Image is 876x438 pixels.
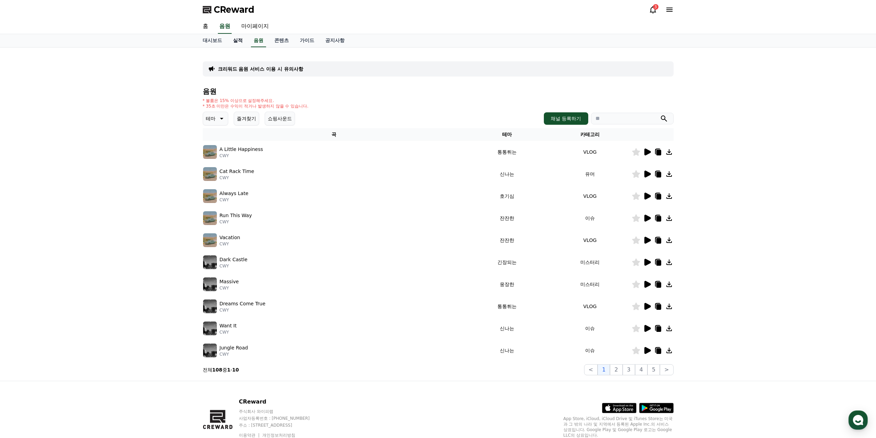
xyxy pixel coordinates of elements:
td: VLOG [548,141,631,163]
td: 잔잔한 [465,229,548,251]
p: 사업자등록번호 : [PHONE_NUMBER] [239,416,323,421]
p: CWY [220,153,263,159]
td: 미스터리 [548,251,631,273]
p: CWY [220,329,237,335]
p: Dreams Come True [220,300,266,307]
button: 쇼핑사운드 [265,112,295,125]
p: CWY [220,197,249,203]
td: VLOG [548,185,631,207]
th: 카테고리 [548,128,631,141]
p: Run This Way [220,212,252,219]
a: 홈 [2,218,45,236]
a: 개인정보처리방침 [262,433,295,438]
strong: 108 [212,367,222,373]
p: 주식회사 와이피랩 [239,409,323,414]
a: 음원 [251,34,266,47]
td: 이슈 [548,317,631,339]
button: 5 [647,364,660,375]
img: music [203,233,217,247]
span: 설정 [106,229,115,234]
p: Dark Castle [220,256,247,263]
a: 실적 [228,34,248,47]
td: 신나는 [465,163,548,185]
a: 콘텐츠 [269,34,294,47]
td: VLOG [548,295,631,317]
h4: 음원 [203,88,674,95]
img: music [203,255,217,269]
button: 2 [610,364,622,375]
button: 테마 [203,112,228,125]
button: 채널 등록하기 [544,112,588,125]
td: 잔잔한 [465,207,548,229]
td: 통통튀는 [465,141,548,163]
td: 신나는 [465,339,548,361]
a: 대화 [45,218,89,236]
img: music [203,167,217,181]
p: CWY [220,352,248,357]
td: 이슈 [548,339,631,361]
p: 테마 [206,114,215,123]
td: 신나는 [465,317,548,339]
p: * 볼륨은 15% 이상으로 설정해주세요. [203,98,309,103]
p: CWY [220,175,254,181]
a: 이용약관 [239,433,261,438]
a: 3 [649,6,657,14]
td: 유머 [548,163,631,185]
img: music [203,145,217,159]
strong: 1 [227,367,231,373]
p: Massive [220,278,239,285]
td: 웅장한 [465,273,548,295]
span: 홈 [22,229,26,234]
td: 호기심 [465,185,548,207]
p: Cat Rack Time [220,168,254,175]
img: music [203,277,217,291]
a: 설정 [89,218,132,236]
p: Want It [220,322,237,329]
p: Jungle Road [220,344,248,352]
button: 즐겨찾기 [234,112,259,125]
p: CWY [220,307,266,313]
p: CReward [239,398,323,406]
button: 4 [635,364,647,375]
p: 전체 중 - [203,366,239,373]
td: 통통튀는 [465,295,548,317]
button: < [584,364,598,375]
td: VLOG [548,229,631,251]
img: music [203,344,217,357]
strong: 10 [232,367,239,373]
span: 대화 [63,229,71,235]
a: 가이드 [294,34,320,47]
a: 크리워드 음원 서비스 이용 시 유의사항 [218,65,303,72]
a: 대시보드 [197,34,228,47]
button: > [660,364,673,375]
span: CReward [214,4,254,15]
img: music [203,299,217,313]
a: 공지사항 [320,34,350,47]
th: 테마 [465,128,548,141]
p: A Little Happiness [220,146,263,153]
img: music [203,322,217,335]
p: CWY [220,285,239,291]
th: 곡 [203,128,466,141]
div: 3 [653,4,658,10]
td: 미스터리 [548,273,631,295]
img: music [203,211,217,225]
p: 주소 : [STREET_ADDRESS] [239,422,323,428]
button: 1 [598,364,610,375]
td: 긴장되는 [465,251,548,273]
a: CReward [203,4,254,15]
p: * 35초 미만은 수익이 적거나 발생하지 않을 수 있습니다. [203,103,309,109]
a: 마이페이지 [236,19,274,34]
a: 홈 [197,19,214,34]
p: CWY [220,219,252,225]
p: App Store, iCloud, iCloud Drive 및 iTunes Store는 미국과 그 밖의 나라 및 지역에서 등록된 Apple Inc.의 서비스 상표입니다. Goo... [563,416,674,438]
p: CWY [220,241,240,247]
p: Always Late [220,190,249,197]
p: Vacation [220,234,240,241]
td: 이슈 [548,207,631,229]
img: music [203,189,217,203]
button: 3 [623,364,635,375]
p: CWY [220,263,247,269]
